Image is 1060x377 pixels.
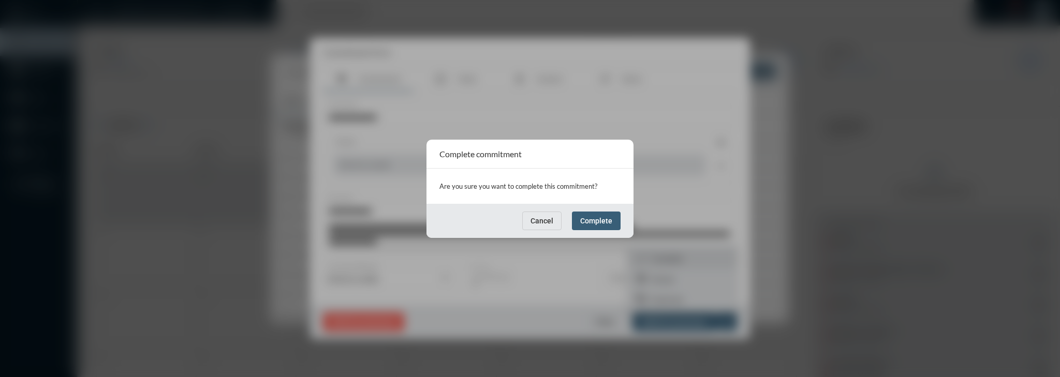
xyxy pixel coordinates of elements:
[572,212,621,230] button: Complete
[439,179,621,193] p: Are you sure you want to complete this commitment?
[522,212,562,230] button: Cancel
[580,217,612,225] span: Complete
[439,149,522,159] h2: Complete commitment
[531,217,553,225] span: Cancel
